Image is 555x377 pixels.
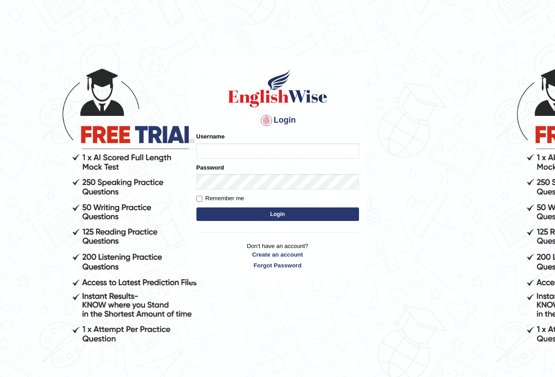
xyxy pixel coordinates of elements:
p: Don't have an account? [196,242,359,270]
h4: Login [196,113,359,128]
input: Remember me [196,196,202,202]
button: Login [196,207,359,221]
label: Username [196,132,225,141]
img: Logo of English Wise sign in for intelligent practice with AI [226,68,329,109]
label: Password [196,163,224,172]
a: Forgot Password [196,261,359,270]
a: Create an account [196,250,359,259]
label: Remember me [196,194,244,203]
